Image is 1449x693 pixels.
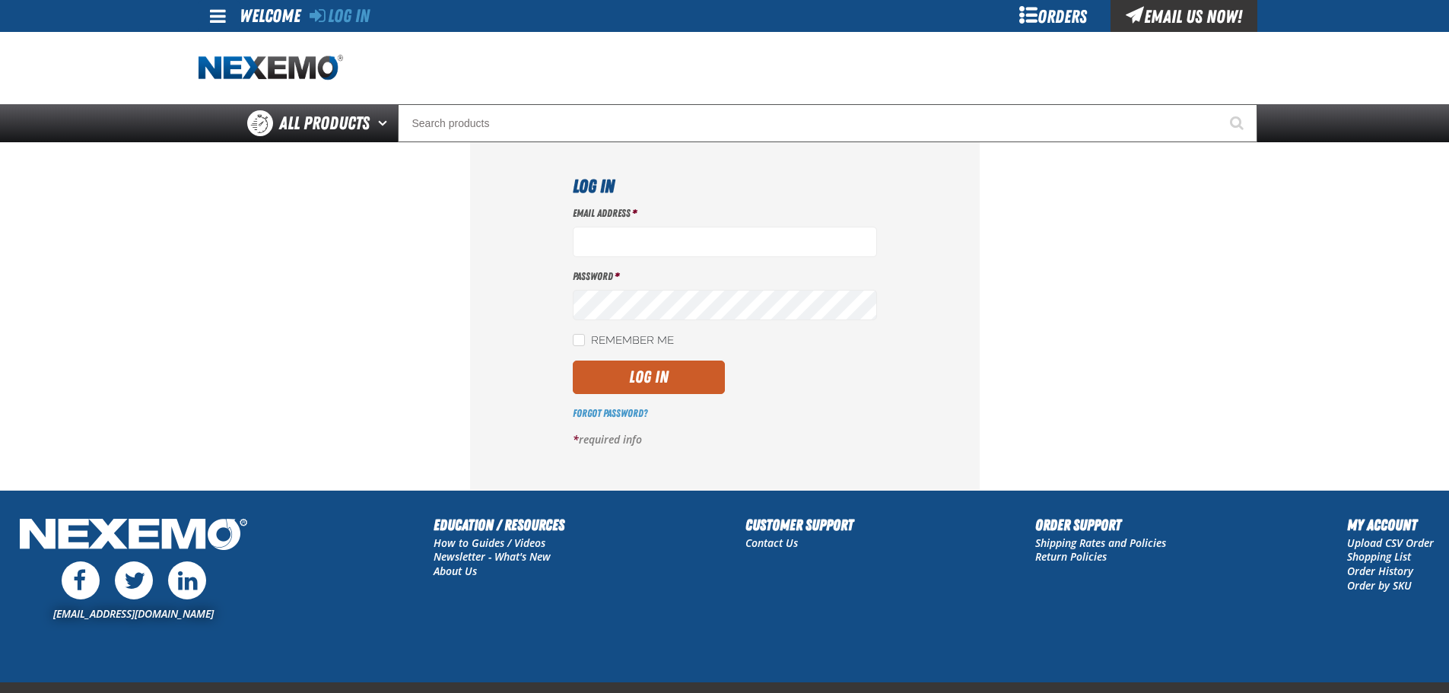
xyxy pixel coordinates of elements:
[1347,513,1434,536] h2: My Account
[1219,104,1257,142] button: Start Searching
[573,206,877,221] label: Email Address
[434,536,545,550] a: How to Guides / Videos
[745,513,853,536] h2: Customer Support
[573,407,647,419] a: Forgot Password?
[1347,549,1411,564] a: Shopping List
[1347,564,1413,578] a: Order History
[434,513,564,536] h2: Education / Resources
[573,361,725,394] button: Log In
[279,110,370,137] span: All Products
[1347,536,1434,550] a: Upload CSV Order
[1035,536,1166,550] a: Shipping Rates and Policies
[573,334,585,346] input: Remember Me
[573,173,877,200] h1: Log In
[199,55,343,81] a: Home
[434,549,551,564] a: Newsletter - What's New
[199,55,343,81] img: Nexemo logo
[398,104,1257,142] input: Search
[310,5,370,27] a: Log In
[573,334,674,348] label: Remember Me
[373,104,398,142] button: Open All Products pages
[573,433,877,447] p: required info
[745,536,798,550] a: Contact Us
[15,513,252,558] img: Nexemo Logo
[53,606,214,621] a: [EMAIL_ADDRESS][DOMAIN_NAME]
[573,269,877,284] label: Password
[1347,578,1412,593] a: Order by SKU
[1035,513,1166,536] h2: Order Support
[434,564,477,578] a: About Us
[1035,549,1107,564] a: Return Policies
